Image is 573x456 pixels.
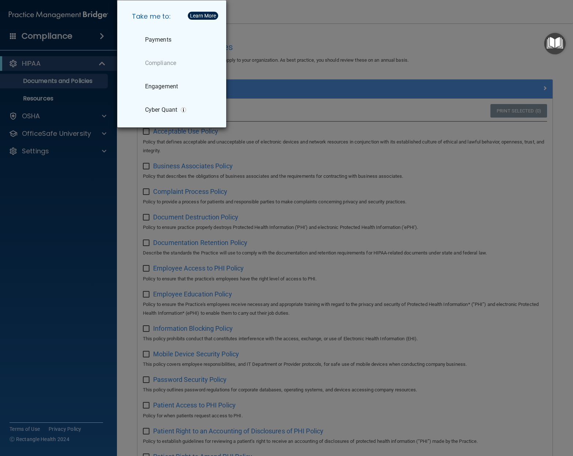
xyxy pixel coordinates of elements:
h5: Take me to: [126,6,220,27]
p: Engagement [145,83,178,90]
div: Learn More [190,13,216,18]
a: Cyber Quant [126,100,220,120]
p: Cyber Quant [145,106,177,114]
button: Learn More [188,12,218,20]
button: Open Resource Center [544,33,566,54]
a: Payments [126,30,220,50]
iframe: Drift Widget Chat Controller [447,404,564,433]
a: Engagement [126,76,220,97]
a: Compliance [126,53,220,73]
p: Payments [145,36,171,43]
